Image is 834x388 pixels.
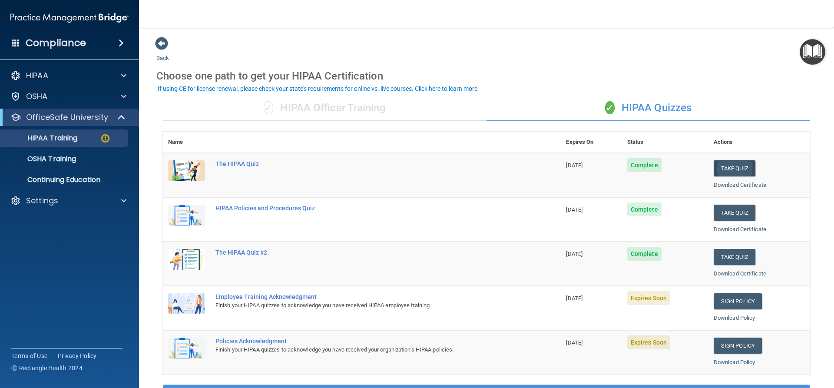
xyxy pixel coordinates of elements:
span: [DATE] [566,206,582,213]
a: Terms of Use [11,352,47,360]
span: Complete [627,247,662,261]
button: If using CE for license renewal, please check your state's requirements for online vs. live cours... [156,84,480,93]
a: Privacy Policy [58,352,97,360]
iframe: Drift Widget Chat Controller [684,326,824,361]
div: HIPAA Policies and Procedures Quiz [215,205,517,212]
div: Finish your HIPAA quizzes to acknowledge you have received your organization’s HIPAA policies. [215,345,517,355]
a: Back [156,44,169,61]
a: Download Certificate [714,182,766,188]
a: OSHA [10,91,126,102]
span: ✓ [264,101,273,114]
span: Complete [627,158,662,172]
a: Sign Policy [714,293,762,309]
button: Take Quiz [714,205,755,221]
p: HIPAA [26,70,48,81]
span: [DATE] [566,339,582,346]
div: Policies Acknowledgment [215,338,517,345]
span: [DATE] [566,295,582,302]
div: The HIPAA Quiz #2 [215,249,517,256]
th: Expires On [561,132,622,153]
div: The HIPAA Quiz [215,160,517,167]
img: warning-circle.0cc9ac19.png [100,133,111,144]
div: If using CE for license renewal, please check your state's requirements for online vs. live cours... [158,86,479,92]
p: HIPAA Training [6,134,77,143]
a: HIPAA [10,70,126,81]
button: Take Quiz [714,249,755,265]
div: Choose one path to get your HIPAA Certification [156,63,817,89]
a: Download Certificate [714,226,766,232]
span: [DATE] [566,251,582,257]
div: Finish your HIPAA quizzes to acknowledge you have received HIPAA employee training. [215,300,517,311]
button: Open Resource Center [800,39,825,65]
p: OfficeSafe University [26,112,108,123]
span: Expires Soon [627,291,670,305]
th: Name [163,132,210,153]
a: Settings [10,196,126,206]
th: Actions [708,132,810,153]
span: ✓ [605,101,615,114]
button: Take Quiz [714,160,755,176]
div: HIPAA Quizzes [486,95,810,121]
span: Expires Soon [627,335,670,349]
th: Status [622,132,708,153]
a: Download Policy [714,359,755,365]
div: Employee Training Acknowledgment [215,293,517,300]
p: OSHA [26,91,48,102]
div: HIPAA Officer Training [163,95,486,121]
span: Complete [627,202,662,216]
p: Continuing Education [6,176,124,184]
img: PMB logo [10,9,129,27]
p: OSHA Training [6,155,76,163]
p: Settings [26,196,58,206]
span: Ⓒ Rectangle Health 2024 [11,364,83,372]
a: OfficeSafe University [10,112,126,123]
a: Download Certificate [714,270,766,277]
span: [DATE] [566,162,582,169]
a: Download Policy [714,315,755,321]
h4: Compliance [26,37,86,49]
